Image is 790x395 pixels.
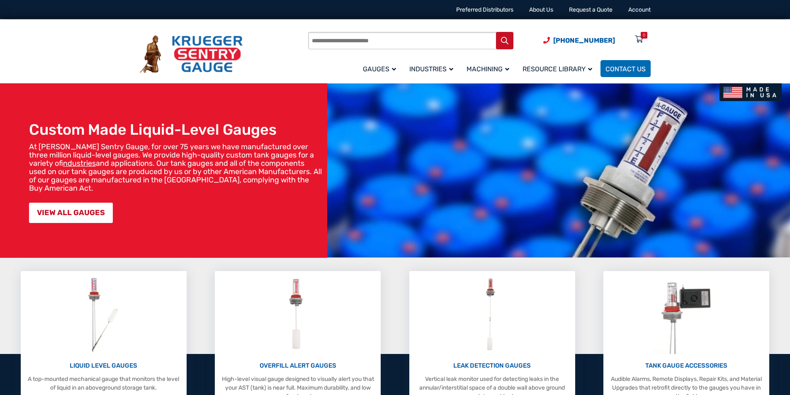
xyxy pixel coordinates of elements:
[63,159,96,168] a: industries
[456,6,513,13] a: Preferred Distributors
[467,65,509,73] span: Machining
[327,83,790,258] img: bg_hero_bannerksentry
[29,121,323,138] h1: Custom Made Liquid-Level Gauges
[363,65,396,73] span: Gauges
[529,6,553,13] a: About Us
[413,361,571,371] p: LEAK DETECTION GAUGES
[553,36,615,44] span: [PHONE_NUMBER]
[543,35,615,46] a: Phone Number (920) 434-8860
[720,83,782,101] img: Made In USA
[280,275,316,354] img: Overfill Alert Gauges
[140,35,243,73] img: Krueger Sentry Gauge
[608,361,765,371] p: TANK GAUGE ACCESSORIES
[476,275,508,354] img: Leak Detection Gauges
[643,32,645,39] div: 0
[25,375,182,392] p: A top-mounted mechanical gauge that monitors the level of liquid in an aboveground storage tank.
[219,361,377,371] p: OVERFILL ALERT GAUGES
[569,6,613,13] a: Request a Quote
[462,59,518,78] a: Machining
[404,59,462,78] a: Industries
[628,6,651,13] a: Account
[518,59,600,78] a: Resource Library
[29,143,323,192] p: At [PERSON_NAME] Sentry Gauge, for over 75 years we have manufactured over three million liquid-l...
[653,275,720,354] img: Tank Gauge Accessories
[523,65,592,73] span: Resource Library
[358,59,404,78] a: Gauges
[81,275,125,354] img: Liquid Level Gauges
[25,361,182,371] p: LIQUID LEVEL GAUGES
[29,203,113,223] a: VIEW ALL GAUGES
[600,60,651,77] a: Contact Us
[605,65,646,73] span: Contact Us
[409,65,453,73] span: Industries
